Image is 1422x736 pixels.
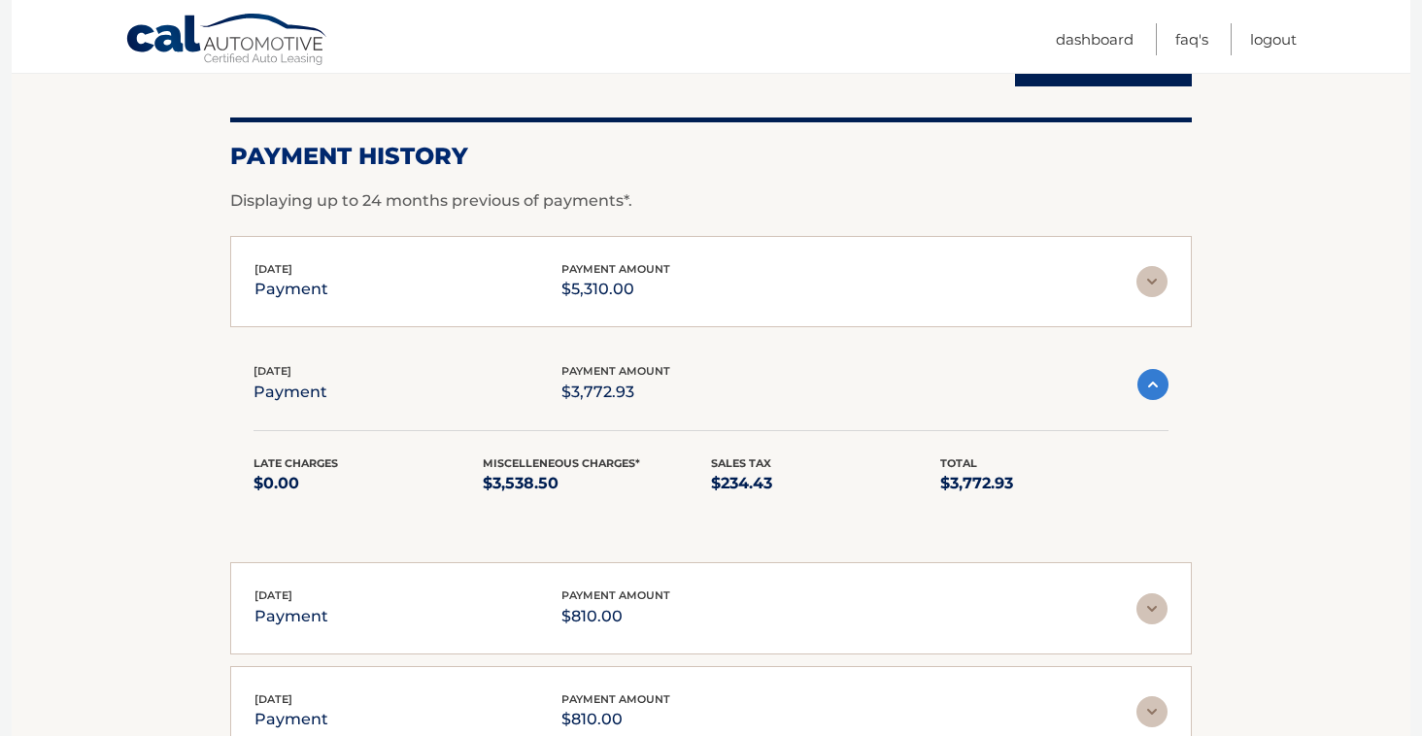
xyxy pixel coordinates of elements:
a: Logout [1250,23,1297,55]
p: payment [254,603,328,630]
span: payment amount [561,262,670,276]
a: Cal Automotive [125,13,329,69]
span: payment amount [561,692,670,706]
img: accordion-active.svg [1137,369,1168,400]
a: Dashboard [1056,23,1134,55]
p: $5,310.00 [561,276,670,303]
img: accordion-rest.svg [1136,266,1168,297]
a: FAQ's [1175,23,1208,55]
p: payment [254,706,328,733]
span: payment amount [561,364,670,378]
p: $810.00 [561,603,670,630]
img: accordion-rest.svg [1136,593,1168,624]
span: [DATE] [254,262,292,276]
p: $0.00 [254,470,483,497]
span: [DATE] [254,364,291,378]
p: payment [254,276,328,303]
p: $3,538.50 [483,470,712,497]
p: $3,772.93 [561,379,670,406]
span: Late Charges [254,456,338,470]
span: payment amount [561,588,670,602]
span: [DATE] [254,692,292,706]
span: Miscelleneous Charges* [483,456,640,470]
p: Displaying up to 24 months previous of payments*. [230,189,1192,213]
p: $810.00 [561,706,670,733]
h2: Payment History [230,142,1192,171]
span: Sales Tax [711,456,771,470]
p: $3,772.93 [940,470,1169,497]
img: accordion-rest.svg [1136,696,1168,727]
span: Total [940,456,977,470]
p: $234.43 [711,470,940,497]
span: [DATE] [254,588,292,602]
p: payment [254,379,327,406]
